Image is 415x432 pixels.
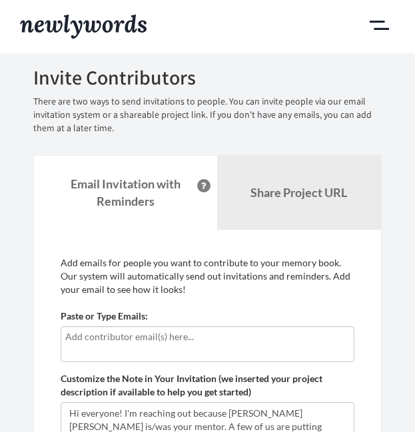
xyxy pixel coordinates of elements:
strong: Email Invitation with Reminders [71,176,181,208]
p: Add emails for people you want to contribute to your memory book. Our system will automatically s... [61,256,354,296]
label: Paste or Type Emails: [61,310,148,323]
input: Add contributor email(s) here... [65,329,350,344]
p: There are two ways to send invitations to people. You can invite people via our email invitation ... [33,95,382,135]
b: Share Project URL [250,185,347,200]
label: Customize the Note in Your Invitation (we inserted your project description if available to help ... [61,372,354,399]
img: Newlywords logo [20,15,147,39]
h2: Invite Contributors [33,67,382,89]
